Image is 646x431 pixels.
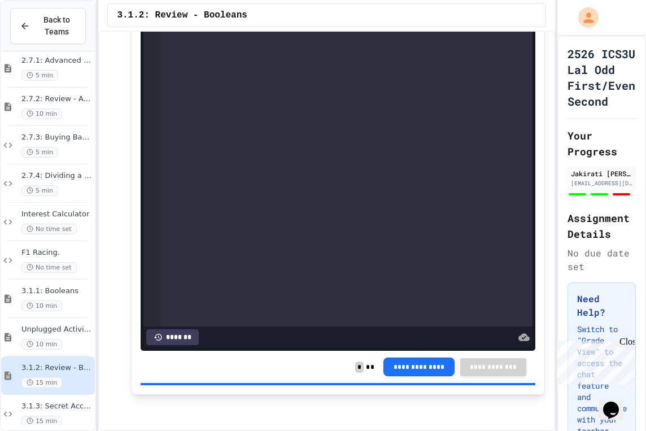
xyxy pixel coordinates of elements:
span: 5 min [21,147,58,158]
span: 3.1.2: Review - Booleans [21,363,93,373]
span: 15 min [21,416,62,426]
span: F1 Racing. [21,248,93,258]
span: 10 min [21,339,62,350]
span: 2.7.4: Dividing a Number [21,171,93,181]
span: 10 min [21,108,62,119]
span: 5 min [21,70,58,81]
span: 3.1.3: Secret Access [21,402,93,411]
iframe: chat widget [552,337,635,385]
h2: Your Progress [568,128,636,159]
h1: 2526 ICS3U Lal Odd First/Even Second [568,46,636,109]
span: 15 min [21,377,62,388]
span: Interest Calculator [21,210,93,219]
button: Back to Teams [10,8,86,44]
span: No time set [21,224,77,234]
span: 2.7.1: Advanced Math [21,56,93,66]
iframe: chat widget [599,386,635,420]
span: Unplugged Activity - Boolean Expressions [21,325,93,334]
div: No due date set [568,246,636,273]
span: 3.1.2: Review - Booleans [117,8,247,22]
div: Chat with us now!Close [5,5,78,72]
span: 5 min [21,185,58,196]
span: 10 min [21,301,62,311]
div: Jakirati [PERSON_NAME] [571,168,632,179]
span: 3.1.1: Booleans [21,286,93,296]
h3: Need Help? [577,292,626,319]
div: [EMAIL_ADDRESS][DOMAIN_NAME] [571,179,632,188]
div: My Account [566,5,601,31]
span: 2.7.3: Buying Basketballs [21,133,93,142]
span: 2.7.2: Review - Advanced Math [21,94,93,104]
h2: Assignment Details [568,210,636,242]
span: No time set [21,262,77,273]
span: Back to Teams [37,14,76,38]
